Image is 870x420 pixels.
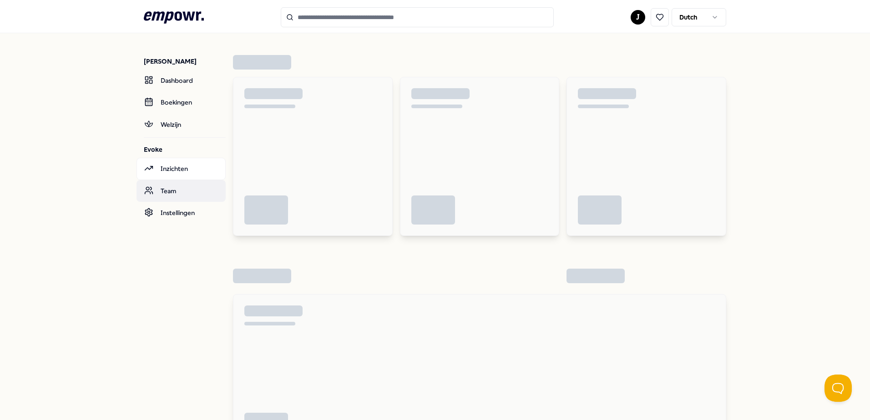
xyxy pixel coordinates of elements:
[281,7,554,27] input: Search for products, categories or subcategories
[137,91,226,113] a: Boekingen
[137,202,226,224] a: Instellingen
[144,57,226,66] p: [PERSON_NAME]
[144,145,226,154] p: Evoke
[137,158,226,180] a: Inzichten
[137,180,226,202] a: Team
[631,10,645,25] button: J
[824,375,852,402] iframe: Help Scout Beacon - Open
[137,114,226,135] a: Welzijn
[137,70,226,91] a: Dashboard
